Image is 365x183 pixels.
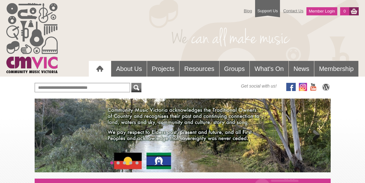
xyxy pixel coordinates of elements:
img: cmvic_logo.png [6,3,58,73]
a: Resources [180,61,219,77]
a: Projects [147,61,179,77]
a: 0 [340,7,349,15]
a: Blog [241,5,255,16]
a: Membership [314,61,358,77]
a: What's On [250,61,288,77]
span: Get social with us! [241,83,277,89]
img: icon-instagram.png [299,83,307,91]
a: News [289,61,314,77]
a: Member Login [306,7,337,15]
img: CMVic Blog [321,83,331,91]
a: Groups [220,61,250,77]
a: About Us [111,61,146,77]
a: Contact Us [280,5,306,16]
